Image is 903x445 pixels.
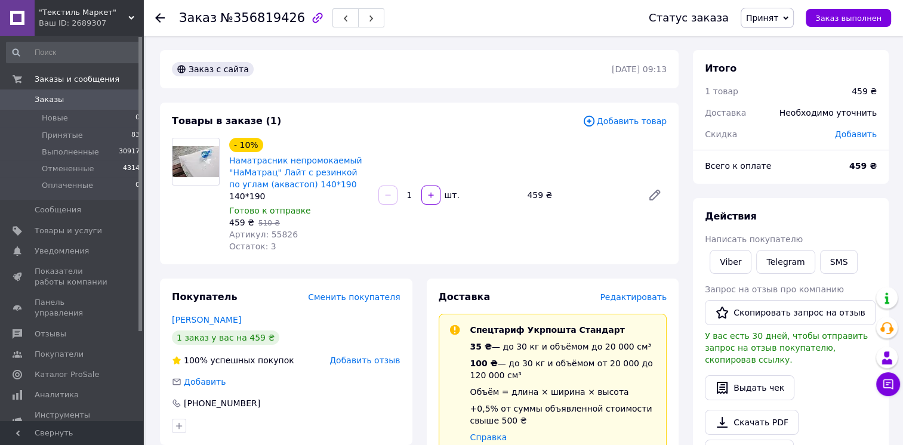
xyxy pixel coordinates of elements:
div: успешных покупок [172,354,294,366]
a: Viber [710,250,751,274]
span: "Текстиль Маркет" [39,7,128,18]
span: Отмененные [42,163,94,174]
span: Всего к оплате [705,161,771,171]
span: Артикул: 55826 [229,230,298,239]
div: +0,5% от суммы объявленной стоимости свыше 500 ₴ [470,403,657,427]
span: Добавить отзыв [329,356,400,365]
span: 83 [131,130,140,141]
span: Написать покупателю [705,234,803,244]
span: Заказы и сообщения [35,74,119,85]
span: 35 ₴ [470,342,492,351]
a: Наматрасник непромокаемый "НаМатрац" Лайт с резинкой по углам (аквастоп) 140*190 [229,156,362,189]
a: Справка [470,432,507,442]
div: шт. [442,189,461,201]
button: Чат с покупателем [876,372,900,396]
span: Редактировать [600,292,667,302]
div: Статус заказа [649,12,729,24]
span: 100% [184,356,208,365]
span: 459 ₴ [229,218,254,227]
span: Остаток: 3 [229,242,276,251]
span: Добавить товар [583,115,667,128]
a: [PERSON_NAME] [172,315,241,325]
div: [PHONE_NUMBER] [183,397,261,409]
span: Заказ [179,11,217,25]
input: Поиск [6,42,141,63]
div: Вернуться назад [155,12,165,24]
div: — до 30 кг и объёмом до 20 000 см³ [470,341,657,353]
span: Инструменты вебмастера и SEO [35,410,110,431]
span: У вас есть 30 дней, чтобы отправить запрос на отзыв покупателю, скопировав ссылку. [705,331,868,364]
span: Скидка [705,129,737,139]
span: 1 товар [705,86,738,96]
span: Отзывы [35,329,66,339]
span: Сменить покупателя [308,292,400,302]
div: 140*190 [229,190,369,202]
span: Каталог ProSale [35,369,99,380]
div: 1 заказ у вас на 459 ₴ [172,330,279,345]
a: Скачать PDF [705,410,799,435]
span: Принят [746,13,778,23]
div: 459 ₴ [852,85,877,97]
b: 459 ₴ [849,161,877,171]
span: Оплаченные [42,180,93,191]
span: Выполненные [42,147,99,157]
div: Объём = длина × ширина × высота [470,386,657,398]
button: Скопировать запрос на отзыв [705,300,876,325]
span: Покупатели [35,349,84,360]
span: Действия [705,211,757,222]
span: Новые [42,113,68,123]
div: 459 ₴ [522,187,638,203]
span: Товары в заказе (1) [172,115,281,126]
div: Заказ с сайта [172,62,254,76]
div: Ваш ID: 2689307 [39,18,143,29]
button: Выдать чек [705,375,794,400]
a: Редактировать [643,183,667,207]
span: 0 [135,113,140,123]
span: Аналитика [35,390,79,400]
span: 30917 [119,147,140,157]
span: Запрос на отзыв про компанию [705,285,844,294]
span: Показатели работы компании [35,266,110,288]
span: Принятые [42,130,83,141]
div: - 10% [229,138,263,152]
span: Доставка [439,291,491,302]
span: №356819426 [220,11,305,25]
span: Заказы [35,94,64,105]
div: — до 30 кг и объёмом от 20 000 до 120 000 см³ [470,357,657,381]
span: Панель управления [35,297,110,319]
div: Необходимо уточнить [772,100,884,126]
span: Готово к отправке [229,206,311,215]
span: Заказ выполнен [815,14,882,23]
span: 0 [135,180,140,191]
time: [DATE] 09:13 [612,64,667,74]
span: Товары и услуги [35,225,102,236]
span: Доставка [705,108,746,118]
a: Telegram [756,250,815,274]
span: Сообщения [35,205,81,215]
img: Наматрасник непромокаемый "НаМатрац" Лайт с резинкой по углам (аквастоп) 140*190 [172,146,219,177]
span: Добавить [835,129,877,139]
span: 100 ₴ [470,359,498,368]
span: Добавить [184,377,226,387]
span: Покупатель [172,291,237,302]
span: Уведомления [35,246,89,257]
span: 510 ₴ [258,219,280,227]
span: 4314 [123,163,140,174]
button: SMS [820,250,858,274]
span: Итого [705,63,736,74]
button: Заказ выполнен [806,9,891,27]
span: Спецтариф Укрпошта Стандарт [470,325,625,335]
